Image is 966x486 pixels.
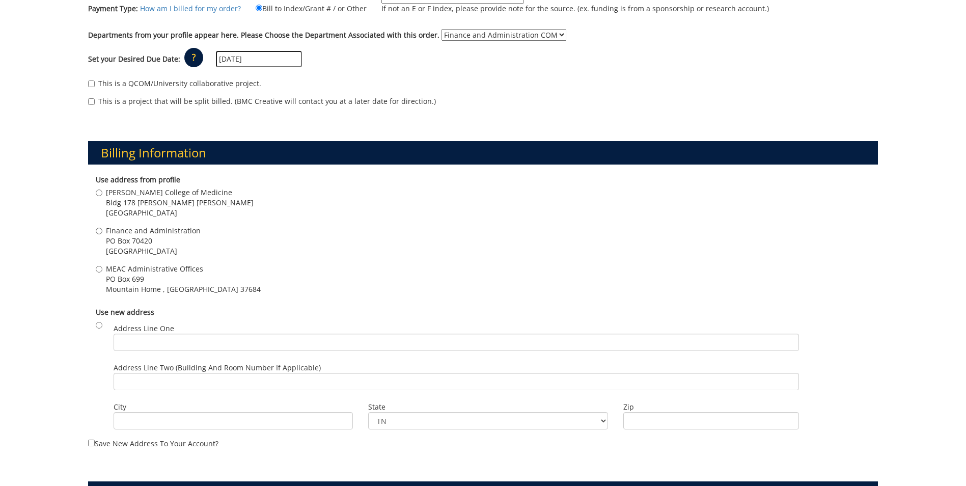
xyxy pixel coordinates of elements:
input: [PERSON_NAME] College of Medicine Bldg 178 [PERSON_NAME] [PERSON_NAME] [GEOGRAPHIC_DATA] [96,190,102,196]
input: Zip [623,412,799,429]
span: [PERSON_NAME] College of Medicine [106,187,254,198]
label: Set your Desired Due Date: [88,54,180,64]
label: Bill to Index/Grant # / or Other [243,3,367,14]
input: City [114,412,353,429]
b: Use new address [96,307,154,317]
input: This is a project that will be split billed. (BMC Creative will contact you at a later date for d... [88,98,95,105]
span: MEAC Administrative Offices [106,264,261,274]
span: PO Box 699 [106,274,261,284]
label: This is a QCOM/University collaborative project. [88,78,261,89]
label: Payment Type: [88,4,138,14]
input: Finance and Administration PO Box 70420 [GEOGRAPHIC_DATA] [96,228,102,234]
span: [GEOGRAPHIC_DATA] [106,208,254,218]
h3: Billing Information [88,141,878,165]
label: State [368,402,608,412]
b: Use address from profile [96,175,180,184]
input: Address Line One [114,334,799,351]
span: Bldg 178 [PERSON_NAME] [PERSON_NAME] [106,198,254,208]
input: Address Line Two (Building and Room Number if applicable) [114,373,799,390]
span: Finance and Administration [106,226,201,236]
a: How am I billed for my order? [140,4,241,13]
input: This is a QCOM/University collaborative project. [88,80,95,87]
p: If not an E or F index, please provide note for the source. (ex. funding is from a sponsorship or... [381,4,769,14]
input: Save new address to your account? [88,440,95,446]
label: Address Line One [114,323,799,351]
label: Departments from your profile appear here. Please Choose the Department Associated with this order. [88,30,439,40]
input: Bill to Index/Grant # / or Other [256,5,262,11]
span: [GEOGRAPHIC_DATA] [106,246,201,256]
label: This is a project that will be split billed. (BMC Creative will contact you at a later date for d... [88,96,436,106]
span: PO Box 70420 [106,236,201,246]
span: Mountain Home , [GEOGRAPHIC_DATA] 37684 [106,284,261,294]
input: MM/DD/YYYY [216,51,302,67]
input: MEAC Administrative Offices PO Box 699 Mountain Home , [GEOGRAPHIC_DATA] 37684 [96,266,102,273]
p: ? [184,48,203,67]
label: City [114,402,353,412]
label: Zip [623,402,799,412]
label: Address Line Two (Building and Room Number if applicable) [114,363,799,390]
